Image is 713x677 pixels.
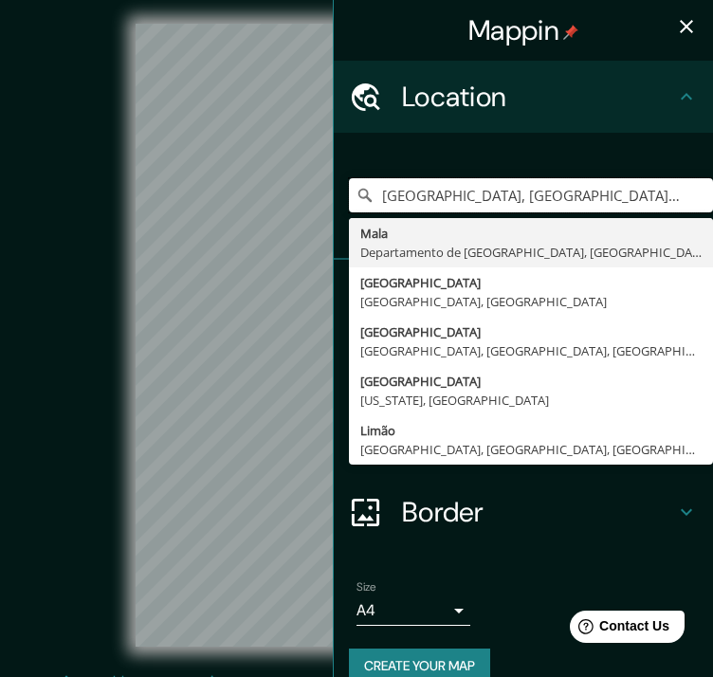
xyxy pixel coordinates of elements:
[360,292,702,311] div: [GEOGRAPHIC_DATA], [GEOGRAPHIC_DATA]
[334,476,713,548] div: Border
[360,372,702,391] div: [GEOGRAPHIC_DATA]
[349,178,713,212] input: Pick your city or area
[334,61,713,133] div: Location
[402,495,675,529] h4: Border
[136,24,576,647] canvas: Map
[360,421,702,440] div: Limão
[360,243,702,262] div: Departamento de [GEOGRAPHIC_DATA], [GEOGRAPHIC_DATA]
[402,80,675,114] h4: Location
[356,579,376,595] label: Size
[360,341,702,360] div: [GEOGRAPHIC_DATA], [GEOGRAPHIC_DATA], [GEOGRAPHIC_DATA]
[544,603,692,656] iframe: Help widget launcher
[360,391,702,410] div: [US_STATE], [GEOGRAPHIC_DATA]
[334,404,713,476] div: Layout
[334,332,713,404] div: Style
[334,260,713,332] div: Pins
[356,595,470,626] div: A4
[360,440,702,459] div: [GEOGRAPHIC_DATA], [GEOGRAPHIC_DATA], [GEOGRAPHIC_DATA]
[468,13,578,47] h4: Mappin
[360,322,702,341] div: [GEOGRAPHIC_DATA]
[360,273,702,292] div: [GEOGRAPHIC_DATA]
[563,25,578,40] img: pin-icon.png
[360,224,702,243] div: Mala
